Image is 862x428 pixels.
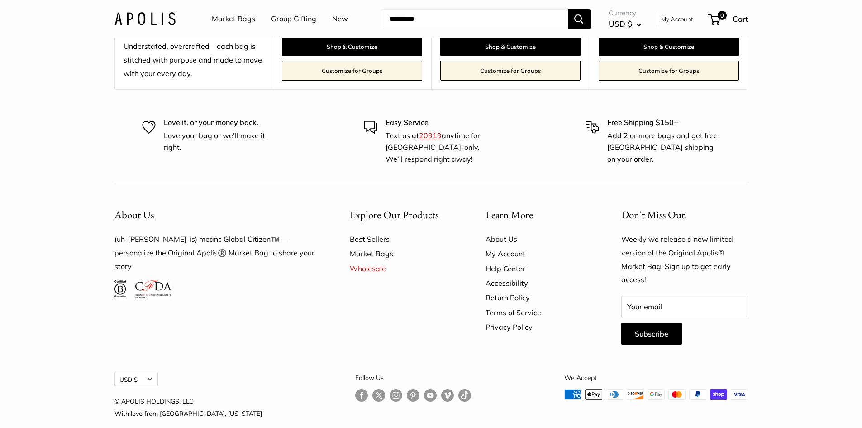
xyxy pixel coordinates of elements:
a: Best Sellers [350,232,454,246]
a: Customize for Groups [599,61,739,81]
img: Council of Fashion Designers of America Member [135,280,171,298]
button: Subscribe [621,323,682,345]
p: Follow Us [355,372,471,384]
p: We Accept [564,372,748,384]
a: My Account [661,14,693,24]
button: Search [568,9,591,29]
a: Customize for Groups [440,61,581,81]
p: Don't Miss Out! [621,206,748,224]
a: Follow us on Instagram [390,389,402,402]
a: Help Center [486,261,590,276]
p: Easy Service [386,117,499,129]
a: Follow us on Twitter [372,389,385,405]
p: Love your bag or we'll make it right. [164,130,277,153]
a: Follow us on Vimeo [441,389,454,402]
a: Wholesale [350,261,454,276]
a: Privacy Policy [486,320,590,334]
a: Shop & Customize [440,37,581,56]
a: Group Gifting [271,12,316,26]
a: Follow us on Pinterest [407,389,419,402]
a: Shop & Customize [599,37,739,56]
p: © APOLIS HOLDINGS, LLC With love from [GEOGRAPHIC_DATA], [US_STATE] [114,395,262,419]
a: Follow us on Facebook [355,389,368,402]
img: Certified B Corporation [114,280,127,298]
button: USD $ [609,17,642,31]
a: Follow us on YouTube [424,389,437,402]
p: Text us at anytime for [GEOGRAPHIC_DATA]-only. We’ll respond right away! [386,130,499,165]
button: Learn More [486,206,590,224]
a: About Us [486,232,590,246]
a: Shop & Customize [282,37,422,56]
button: USD $ [114,372,158,386]
p: Weekly we release a new limited version of the Original Apolis® Market Bag. Sign up to get early ... [621,233,748,287]
span: 0 [717,11,726,20]
a: Return Policy [486,290,590,305]
a: My Account [486,246,590,261]
button: Explore Our Products [350,206,454,224]
div: Understated, overcrafted—each bag is stitched with purpose and made to move with your every day. [124,40,264,81]
img: Apolis [114,12,176,25]
a: Follow us on Tumblr [458,389,471,402]
a: 20919 [419,131,442,140]
a: Customize for Groups [282,61,422,81]
p: Love it, or your money back. [164,117,277,129]
span: Currency [609,7,642,19]
a: Terms of Service [486,305,590,320]
button: About Us [114,206,318,224]
a: Accessibility [486,276,590,290]
a: Market Bags [350,246,454,261]
span: USD $ [609,19,632,29]
a: New [332,12,348,26]
span: Learn More [486,208,533,221]
span: Cart [733,14,748,24]
iframe: Sign Up via Text for Offers [7,394,97,421]
a: Market Bags [212,12,255,26]
p: (uh-[PERSON_NAME]-is) means Global Citizen™️ — personalize the Original Apolis®️ Market Bag to sh... [114,233,318,274]
p: Free Shipping $150+ [607,117,720,129]
span: About Us [114,208,154,221]
a: 0 Cart [709,12,748,26]
p: Add 2 or more bags and get free [GEOGRAPHIC_DATA] shipping on your order. [607,130,720,165]
span: Explore Our Products [350,208,438,221]
input: Search... [382,9,568,29]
